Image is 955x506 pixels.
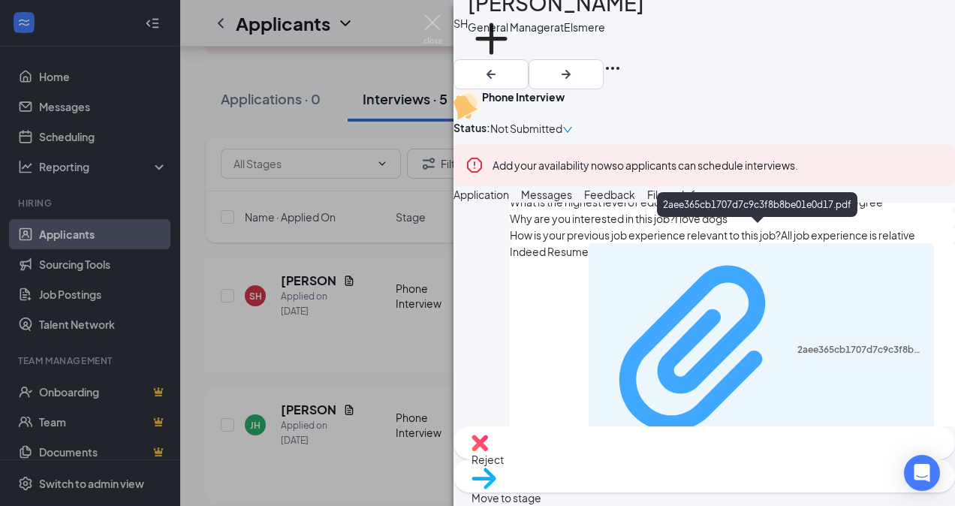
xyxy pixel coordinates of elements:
button: ArrowLeftNew [453,59,529,89]
svg: Error [465,156,484,174]
span: Move to stage [471,491,541,504]
button: Add your availability now [493,158,612,173]
span: Application [453,188,509,201]
div: 2aee365cb1707d7c9c3f8b8be01e0d17.pdf [797,344,926,356]
span: down [562,125,573,135]
span: Not Submitted [490,120,562,137]
b: Phone Interview [482,90,565,104]
button: ArrowRight [529,59,604,89]
svg: Paperclip [598,250,797,450]
div: Status : [453,120,490,137]
svg: ArrowLeftNew [482,65,500,83]
div: 2aee365cb1707d7c9c3f8b8be01e0d17.pdf [657,192,857,217]
svg: Ellipses [604,59,622,77]
div: Open Intercom Messenger [904,455,940,491]
span: Messages [521,188,572,201]
span: so applicants can schedule interviews. [493,158,798,172]
span: Feedback [584,188,635,201]
svg: Plus [468,15,515,62]
span: Indeed Resume [510,243,589,459]
span: Reject [471,453,504,466]
span: Files [647,188,670,201]
span: All job experience is relative [781,227,915,243]
a: Paperclip2aee365cb1707d7c9c3f8b8be01e0d17.pdf [598,250,925,452]
div: SH [453,15,468,32]
span: Why are you interested in this job? [510,210,675,227]
button: PlusAdd a tag [468,15,515,79]
span: Info [682,188,702,201]
div: General Manager at Elsmere [468,20,644,35]
span: How is your previous job experience relevant to this job? [510,227,781,243]
svg: ArrowRight [557,65,575,83]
